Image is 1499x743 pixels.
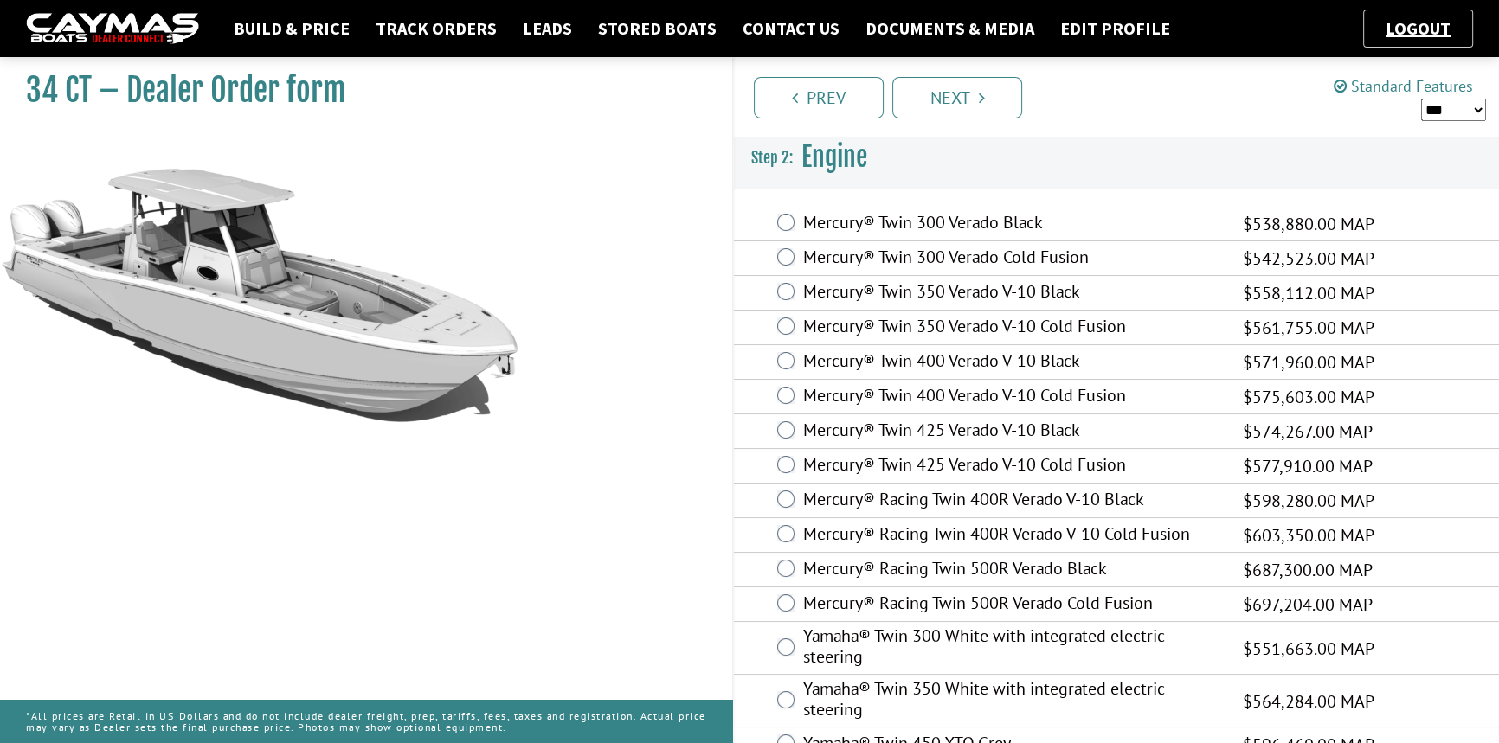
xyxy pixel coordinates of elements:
span: $564,284.00 MAP [1242,689,1374,714]
span: $551,663.00 MAP [1242,636,1374,662]
a: Prev [754,77,884,118]
span: $577,910.00 MAP [1242,453,1372,479]
span: $697,204.00 MAP [1242,592,1372,618]
label: Mercury® Racing Twin 500R Verado Cold Fusion [803,592,1220,618]
label: Mercury® Twin 350 Verado V-10 Cold Fusion [803,316,1220,341]
a: Contact Us [734,17,848,40]
a: Leads [514,17,581,40]
label: Mercury® Twin 425 Verado V-10 Black [803,420,1220,445]
span: $687,300.00 MAP [1242,557,1372,583]
label: Yamaha® Twin 350 White with integrated electric steering [803,678,1220,724]
a: Logout [1377,17,1459,39]
a: Documents & Media [857,17,1043,40]
label: Mercury® Twin 400 Verado V-10 Cold Fusion [803,385,1220,410]
label: Mercury® Twin 300 Verado Cold Fusion [803,247,1220,272]
ul: Pagination [749,74,1499,118]
a: Build & Price [225,17,358,40]
span: $598,280.00 MAP [1242,488,1374,514]
label: Mercury® Racing Twin 400R Verado V-10 Black [803,489,1220,514]
span: $575,603.00 MAP [1242,384,1374,410]
label: Mercury® Twin 400 Verado V-10 Black [803,350,1220,375]
p: *All prices are Retail in US Dollars and do not include dealer freight, prep, tariffs, fees, taxe... [26,701,706,741]
label: Mercury® Racing Twin 400R Verado V-10 Cold Fusion [803,523,1220,548]
label: Mercury® Twin 350 Verado V-10 Black [803,281,1220,306]
label: Mercury® Racing Twin 500R Verado Black [803,558,1220,583]
a: Track Orders [367,17,505,40]
span: $542,523.00 MAP [1242,246,1374,272]
label: Mercury® Twin 425 Verado V-10 Cold Fusion [803,454,1220,479]
span: $574,267.00 MAP [1242,419,1372,445]
a: Stored Boats [589,17,725,40]
a: Edit Profile [1052,17,1179,40]
span: $571,960.00 MAP [1242,349,1374,375]
h3: Engine [734,125,1499,189]
span: $558,112.00 MAP [1242,280,1374,306]
label: Mercury® Twin 300 Verado Black [803,212,1220,237]
img: caymas-dealer-connect-2ed40d3bc7270c1d8d7ffb4b79bf05adc795679939227970def78ec6f6c03838.gif [26,13,199,45]
a: Next [892,77,1022,118]
span: $603,350.00 MAP [1242,522,1374,548]
h1: 34 CT – Dealer Order form [26,71,689,110]
a: Standard Features [1334,76,1473,96]
span: $561,755.00 MAP [1242,315,1374,341]
span: $538,880.00 MAP [1242,211,1374,237]
label: Yamaha® Twin 300 White with integrated electric steering [803,625,1220,671]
